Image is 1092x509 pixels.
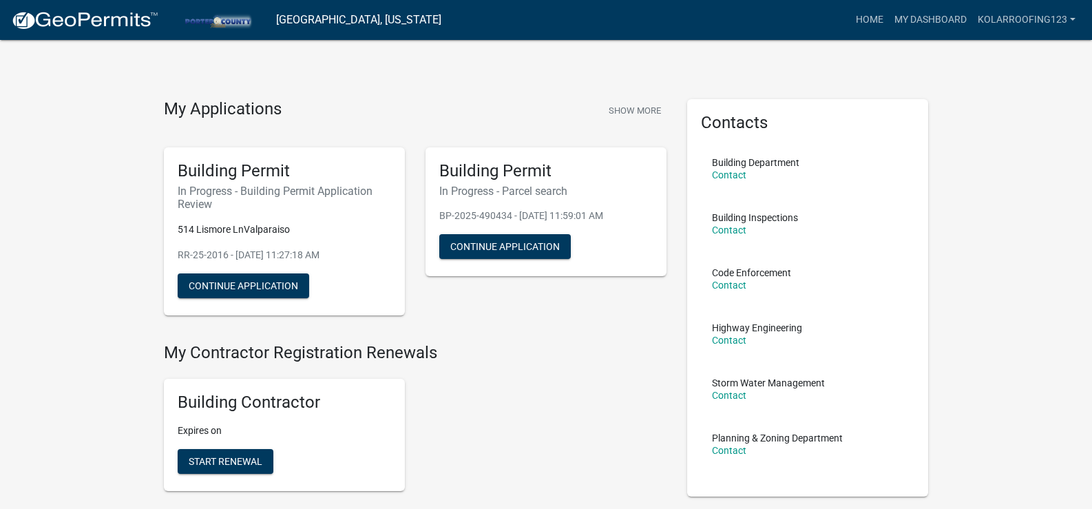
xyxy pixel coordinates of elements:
[164,343,666,503] wm-registration-list-section: My Contractor Registration Renewals
[712,280,746,291] a: Contact
[850,7,889,33] a: Home
[972,7,1081,33] a: kolarroofing123
[439,234,571,259] button: Continue Application
[712,225,746,236] a: Contact
[178,185,391,211] h6: In Progress - Building Permit Application Review
[439,209,653,223] p: BP-2025-490434 - [DATE] 11:59:01 AM
[164,99,282,120] h4: My Applications
[164,343,666,363] h4: My Contractor Registration Renewals
[178,393,391,413] h5: Building Contractor
[276,8,441,32] a: [GEOGRAPHIC_DATA], [US_STATE]
[712,158,799,167] p: Building Department
[178,424,391,438] p: Expires on
[701,113,914,133] h5: Contacts
[712,433,843,443] p: Planning & Zoning Department
[169,10,265,29] img: Porter County, Indiana
[439,185,653,198] h6: In Progress - Parcel search
[603,99,666,122] button: Show More
[178,222,391,237] p: 514 Lismore LnValparaiso
[712,268,791,278] p: Code Enforcement
[712,445,746,456] a: Contact
[712,390,746,401] a: Contact
[178,273,309,298] button: Continue Application
[178,161,391,181] h5: Building Permit
[889,7,972,33] a: My Dashboard
[712,169,746,180] a: Contact
[439,161,653,181] h5: Building Permit
[712,335,746,346] a: Contact
[178,449,273,474] button: Start Renewal
[712,323,802,333] p: Highway Engineering
[712,378,825,388] p: Storm Water Management
[712,213,798,222] p: Building Inspections
[178,248,391,262] p: RR-25-2016 - [DATE] 11:27:18 AM
[189,456,262,467] span: Start Renewal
